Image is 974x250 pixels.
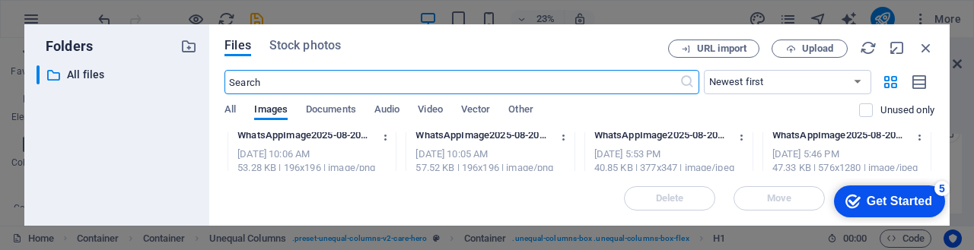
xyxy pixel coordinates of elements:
p: WhatsAppImage2025-08-20at09.01.523-DHaftelHvOabgJTzwn-V4w-vYP6qteEWpbkFwEL1BhrQQ.png [415,128,551,142]
div: 5 [112,3,127,18]
button: URL import [668,40,759,58]
i: Reload [860,40,877,56]
i: Close [918,40,934,56]
div: [DATE] 5:53 PM [594,147,743,161]
p: WhatsAppImage2025-08-20at09.01.523-DHaftelHvOabgJTzwn-V4w.jpeg [594,128,730,142]
div: 40.85 KB | 377x347 | image/jpeg [594,161,743,175]
span: Other [508,100,533,122]
div: ​ [37,65,40,84]
span: Documents [306,100,356,122]
div: Get Started 5 items remaining, 0% complete [11,8,123,40]
p: Folders [37,36,93,56]
button: Upload [772,40,848,58]
div: [DATE] 10:05 AM [415,147,565,161]
p: WhatsAppImage2025-08-20at09.01.523-DHaftelHvOabgJTzwn-V4w-vYP6qteEWpbkFwEL1BhrQQ-zS6qEY3okvf8MSqt... [237,128,373,142]
i: Create new folder [180,38,197,55]
span: Stock photos [269,36,341,55]
span: URL import [697,44,746,53]
p: All files [67,66,169,84]
span: Files [224,36,251,55]
span: Audio [374,100,399,122]
div: Get Started [44,17,110,30]
span: All [224,100,236,122]
span: Video [418,100,442,122]
p: WhatsAppImage2025-08-20at09.01.52-zuCF4umXRw6-TirM5C4Uog.jpeg [772,128,908,142]
div: 47.33 KB | 576x1280 | image/jpeg [772,161,921,175]
i: Minimize [889,40,906,56]
div: [DATE] 5:46 PM [772,147,921,161]
div: [DATE] 10:06 AM [237,147,387,161]
span: Vector [461,100,491,122]
span: Images [254,100,288,122]
div: 57.52 KB | 196x196 | image/png [415,161,565,175]
div: 53.28 KB | 196x196 | image/png [237,161,387,175]
p: Displays only files that are not in use on the website. Files added during this session can still... [880,103,934,117]
span: Upload [802,44,833,53]
input: Search [224,70,679,94]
